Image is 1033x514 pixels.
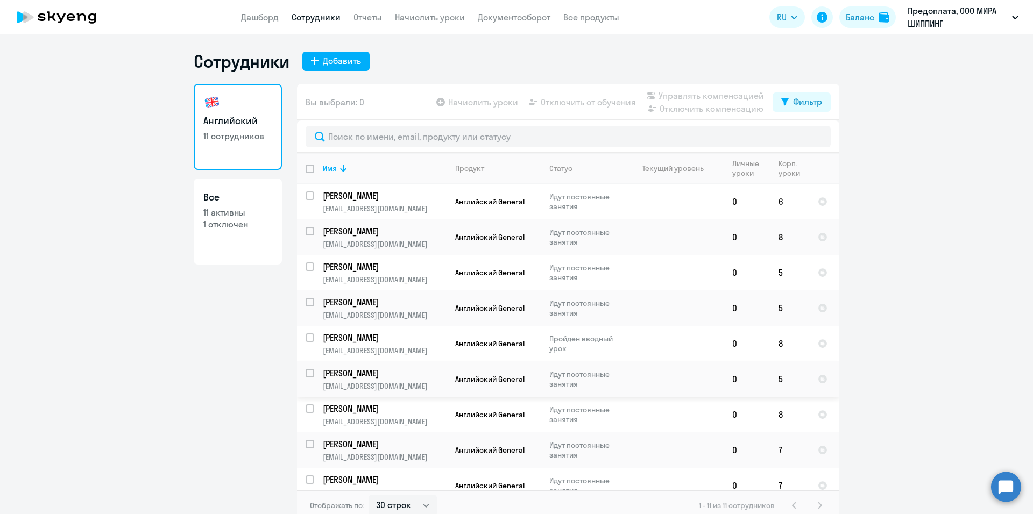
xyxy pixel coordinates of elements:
[323,296,444,308] p: [PERSON_NAME]
[642,163,704,173] div: Текущий уровень
[323,163,337,173] div: Имя
[699,501,775,510] span: 1 - 11 из 11 сотрудников
[455,410,525,419] span: Английский General
[455,197,525,206] span: Английский General
[241,12,279,23] a: Дашборд
[724,326,770,361] td: 0
[323,332,446,344] a: [PERSON_NAME]
[203,114,272,128] h3: Английский
[770,432,809,468] td: 7
[455,374,525,384] span: Английский General
[323,452,446,462] p: [EMAIL_ADDRESS][DOMAIN_NAME]
[769,6,805,28] button: RU
[549,405,623,424] p: Идут постоянные занятия
[323,474,446,486] a: [PERSON_NAME]
[455,481,525,490] span: Английский General
[323,204,446,213] p: [EMAIL_ADDRESS][DOMAIN_NAME]
[879,12,889,23] img: balance
[724,397,770,432] td: 0
[724,219,770,255] td: 0
[770,326,809,361] td: 8
[323,403,444,415] p: [PERSON_NAME]
[323,275,446,284] p: [EMAIL_ADDRESS][DOMAIN_NAME]
[773,92,831,112] button: Фильтр
[323,163,446,173] div: Имя
[323,332,444,344] p: [PERSON_NAME]
[549,192,623,211] p: Идут постоянные занятия
[549,440,623,460] p: Идут постоянные занятия
[549,263,623,282] p: Идут постоянные занятия
[549,369,623,389] p: Идут постоянные занятия
[306,126,831,147] input: Поиск по имени, email, продукту или статусу
[732,159,769,178] div: Личные уроки
[478,12,550,23] a: Документооборот
[770,361,809,397] td: 5
[455,339,525,348] span: Английский General
[549,334,623,353] p: Пройден вводный урок
[323,438,446,450] a: [PERSON_NAME]
[732,159,762,178] div: Личные уроки
[846,11,874,24] div: Баланс
[793,95,822,108] div: Фильтр
[632,163,723,173] div: Текущий уровень
[395,12,465,23] a: Начислить уроки
[724,432,770,468] td: 0
[323,310,446,320] p: [EMAIL_ADDRESS][DOMAIN_NAME]
[194,179,282,265] a: Все11 активны1 отключен
[549,163,623,173] div: Статус
[724,290,770,326] td: 0
[306,96,364,109] span: Вы выбрали: 0
[292,12,341,23] a: Сотрудники
[908,4,1008,30] p: Предоплата, ООО МИРА ШИППИНГ
[724,468,770,503] td: 0
[770,184,809,219] td: 6
[323,54,361,67] div: Добавить
[455,163,540,173] div: Продукт
[563,12,619,23] a: Все продукты
[194,51,289,72] h1: Сотрудники
[323,488,446,497] p: [EMAIL_ADDRESS][DOMAIN_NAME]
[902,4,1024,30] button: Предоплата, ООО МИРА ШИППИНГ
[353,12,382,23] a: Отчеты
[203,218,272,230] p: 1 отключен
[323,417,446,426] p: [EMAIL_ADDRESS][DOMAIN_NAME]
[194,84,282,170] a: Английский11 сотрудников
[724,184,770,219] td: 0
[302,52,370,71] button: Добавить
[724,361,770,397] td: 0
[839,6,896,28] button: Балансbalance
[323,190,446,202] a: [PERSON_NAME]
[455,163,484,173] div: Продукт
[323,239,446,249] p: [EMAIL_ADDRESS][DOMAIN_NAME]
[779,159,809,178] div: Корп. уроки
[549,163,572,173] div: Статус
[770,255,809,290] td: 5
[323,367,444,379] p: [PERSON_NAME]
[549,298,623,318] p: Идут постоянные занятия
[770,397,809,432] td: 8
[777,11,787,24] span: RU
[549,476,623,495] p: Идут постоянные занятия
[770,219,809,255] td: 8
[549,227,623,247] p: Идут постоянные занятия
[310,501,364,510] span: Отображать по:
[779,159,802,178] div: Корп. уроки
[455,303,525,313] span: Английский General
[323,261,444,273] p: [PERSON_NAME]
[203,206,272,218] p: 11 активны
[323,346,446,355] p: [EMAIL_ADDRESS][DOMAIN_NAME]
[203,94,221,111] img: english
[323,261,446,273] a: [PERSON_NAME]
[770,290,809,326] td: 5
[323,367,446,379] a: [PERSON_NAME]
[203,130,272,142] p: 11 сотрудников
[323,474,444,486] p: [PERSON_NAME]
[323,190,444,202] p: [PERSON_NAME]
[323,296,446,308] a: [PERSON_NAME]
[724,255,770,290] td: 0
[203,190,272,204] h3: Все
[323,225,444,237] p: [PERSON_NAME]
[323,438,444,450] p: [PERSON_NAME]
[323,225,446,237] a: [PERSON_NAME]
